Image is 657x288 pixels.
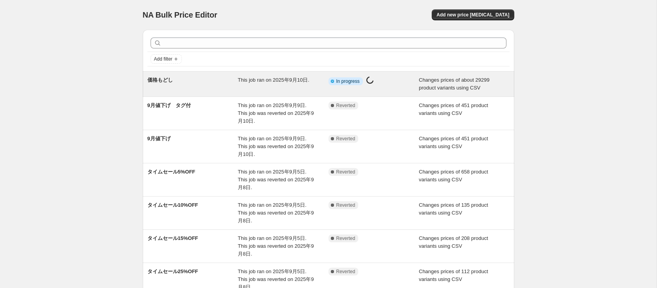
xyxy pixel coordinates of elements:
span: Changes prices of 451 product variants using CSV [419,102,488,116]
span: Changes prices of 135 product variants using CSV [419,202,488,216]
span: This job ran on 2025年9月5日. This job was reverted on 2025年9月8日. [238,235,314,257]
span: This job ran on 2025年9月9日. This job was reverted on 2025年9月10日. [238,136,314,157]
span: タイムセール10%OFF [147,202,198,208]
span: This job ran on 2025年9月5日. This job was reverted on 2025年9月8日. [238,169,314,190]
span: Reverted [336,202,355,208]
span: Reverted [336,268,355,275]
span: 9月値下げ タグ付 [147,102,191,108]
button: Add filter [151,54,182,64]
span: Changes prices of 658 product variants using CSV [419,169,488,182]
span: タイムセール25%OFF [147,268,198,274]
span: Changes prices of about 29299 product variants using CSV [419,77,490,91]
span: Reverted [336,235,355,241]
span: Add new price [MEDICAL_DATA] [436,12,509,18]
span: In progress [336,78,360,84]
span: Add filter [154,56,172,62]
span: Changes prices of 451 product variants using CSV [419,136,488,149]
span: Changes prices of 208 product variants using CSV [419,235,488,249]
button: Add new price [MEDICAL_DATA] [432,9,514,20]
span: Reverted [336,136,355,142]
span: Reverted [336,102,355,109]
span: This job ran on 2025年9月5日. This job was reverted on 2025年9月8日. [238,202,314,224]
span: タイムセール5%OFF [147,169,196,175]
span: タイムセール15%OFF [147,235,198,241]
span: NA Bulk Price Editor [143,11,217,19]
span: 9月値下げ [147,136,171,141]
span: Changes prices of 112 product variants using CSV [419,268,488,282]
span: 価格もどし [147,77,173,83]
span: This job ran on 2025年9月9日. This job was reverted on 2025年9月10日. [238,102,314,124]
span: Reverted [336,169,355,175]
span: This job ran on 2025年9月10日. [238,77,309,83]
